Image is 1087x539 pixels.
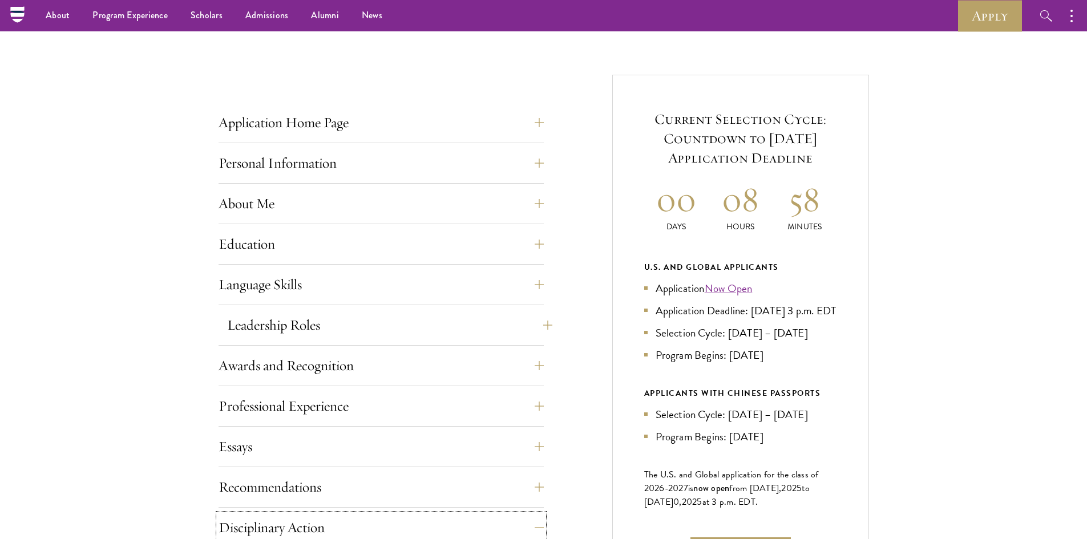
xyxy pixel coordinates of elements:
[644,468,819,495] span: The U.S. and Global application for the class of 202
[644,406,837,423] li: Selection Cycle: [DATE] – [DATE]
[219,149,544,177] button: Personal Information
[688,481,694,495] span: is
[644,347,837,363] li: Program Begins: [DATE]
[219,271,544,298] button: Language Skills
[644,221,709,233] p: Days
[673,495,679,509] span: 0
[644,178,709,221] h2: 00
[705,280,753,297] a: Now Open
[219,190,544,217] button: About Me
[659,481,664,495] span: 6
[781,481,797,495] span: 202
[219,230,544,258] button: Education
[644,386,837,400] div: APPLICANTS WITH CHINESE PASSPORTS
[644,280,837,297] li: Application
[227,311,552,339] button: Leadership Roles
[644,481,810,509] span: to [DATE]
[644,325,837,341] li: Selection Cycle: [DATE] – [DATE]
[679,495,681,509] span: ,
[773,221,837,233] p: Minutes
[644,110,837,168] h5: Current Selection Cycle: Countdown to [DATE] Application Deadline
[665,481,684,495] span: -202
[644,428,837,445] li: Program Begins: [DATE]
[729,481,781,495] span: from [DATE],
[797,481,802,495] span: 5
[708,221,773,233] p: Hours
[708,178,773,221] h2: 08
[219,109,544,136] button: Application Home Page
[219,473,544,501] button: Recommendations
[219,433,544,460] button: Essays
[697,495,702,509] span: 5
[644,302,837,319] li: Application Deadline: [DATE] 3 p.m. EDT
[219,392,544,420] button: Professional Experience
[644,260,837,274] div: U.S. and Global Applicants
[684,481,688,495] span: 7
[693,481,729,495] span: now open
[219,352,544,379] button: Awards and Recognition
[773,178,837,221] h2: 58
[702,495,758,509] span: at 3 p.m. EDT.
[682,495,697,509] span: 202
